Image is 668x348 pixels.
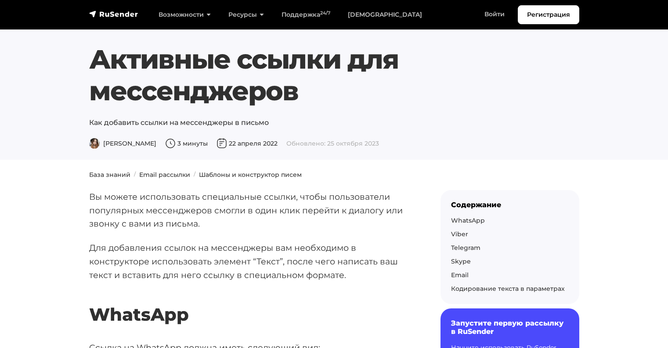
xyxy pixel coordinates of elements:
[89,190,412,231] p: Вы можете использовать специальные ссылки, чтобы пользователи популярных мессенджеров смогли в од...
[273,6,339,24] a: Поддержка24/7
[451,271,469,279] a: Email
[89,10,138,18] img: RuSender
[89,278,412,325] h2: WhatsApp
[89,241,412,282] p: Для добавления ссылок на мессенджеры вам необходимо в конструкторе использовать элемент “Текст”, ...
[476,5,513,23] a: Войти
[199,171,302,179] a: Шаблоны и конструктор писем
[217,139,278,147] span: 22 апреля 2022
[165,138,176,149] img: Время чтения
[89,139,156,147] span: [PERSON_NAME]
[320,10,330,16] sup: 24/7
[451,230,468,238] a: Viber
[165,139,208,147] span: 3 минуты
[286,139,379,147] span: Обновлено: 25 октября 2023
[451,244,480,252] a: Telegram
[451,257,471,265] a: Skype
[451,201,569,209] div: Содержание
[451,285,565,293] a: Кодирование текста в параметрах
[451,216,485,224] a: WhatsApp
[150,6,220,24] a: Возможности
[518,5,579,24] a: Регистрация
[217,138,227,149] img: Дата публикации
[220,6,273,24] a: Ресурсы
[139,171,190,179] a: Email рассылки
[89,171,130,179] a: База знаний
[339,6,431,24] a: [DEMOGRAPHIC_DATA]
[89,117,579,128] p: Как добавить ссылки на мессенджеры в письмо
[84,170,585,179] nav: breadcrumb
[89,44,579,107] h1: Активные ссылки для мессенджеров
[451,319,569,336] h6: Запустите первую рассылку в RuSender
